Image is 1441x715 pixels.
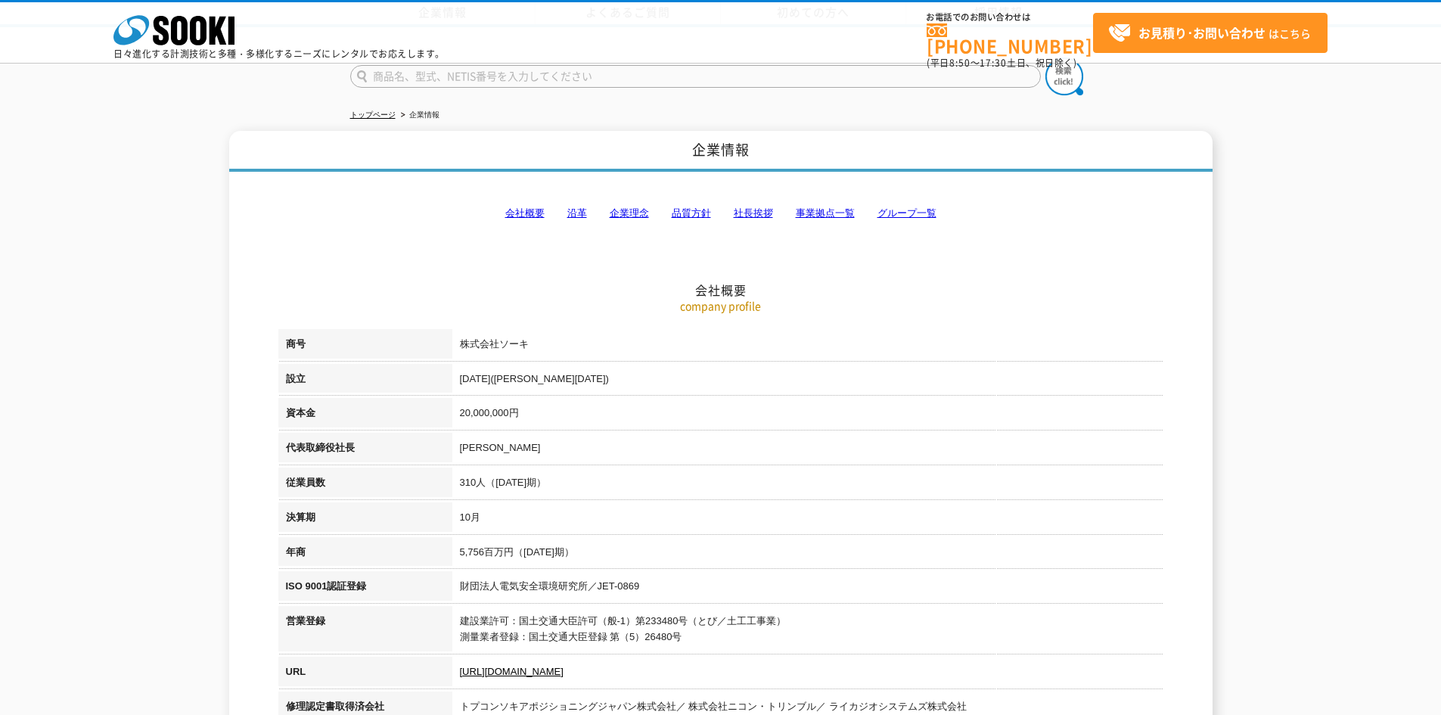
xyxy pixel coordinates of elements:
a: [URL][DOMAIN_NAME] [460,666,564,677]
a: 社長挨拶 [734,207,773,219]
a: 企業理念 [610,207,649,219]
td: 5,756百万円（[DATE]期） [452,537,1163,572]
a: トップページ [350,110,396,119]
th: 従業員数 [278,468,452,502]
strong: お見積り･お問い合わせ [1138,23,1266,42]
td: 株式会社ソーキ [452,329,1163,364]
th: 代表取締役社長 [278,433,452,468]
td: 財団法人電気安全環境研究所／JET-0869 [452,571,1163,606]
a: [PHONE_NUMBER] [927,23,1093,54]
h1: 企業情報 [229,131,1213,173]
span: (平日 ～ 土日、祝日除く) [927,56,1076,70]
span: 17:30 [980,56,1007,70]
td: [PERSON_NAME] [452,433,1163,468]
a: お見積り･お問い合わせはこちら [1093,13,1328,53]
td: 10月 [452,502,1163,537]
li: 企業情報 [398,107,439,123]
img: btn_search.png [1045,58,1083,95]
a: グループ一覧 [877,207,936,219]
th: 営業登録 [278,606,452,657]
input: 商品名、型式、NETIS番号を入力してください [350,65,1041,88]
a: 品質方針 [672,207,711,219]
span: お電話でのお問い合わせは [927,13,1093,22]
a: 事業拠点一覧 [796,207,855,219]
span: 8:50 [949,56,971,70]
th: 商号 [278,329,452,364]
td: 建設業許可：国土交通大臣許可（般-1）第233480号（とび／土工工事業） 測量業者登録：国土交通大臣登録 第（5）26480号 [452,606,1163,657]
a: 会社概要 [505,207,545,219]
th: 決算期 [278,502,452,537]
td: [DATE]([PERSON_NAME][DATE]) [452,364,1163,399]
h2: 会社概要 [278,131,1163,298]
p: 日々進化する計測技術と多種・多様化するニーズにレンタルでお応えします。 [113,49,445,58]
th: 設立 [278,364,452,399]
td: 310人（[DATE]期） [452,468,1163,502]
th: 年商 [278,537,452,572]
td: 20,000,000円 [452,398,1163,433]
th: ISO 9001認証登録 [278,571,452,606]
th: 資本金 [278,398,452,433]
th: URL [278,657,452,692]
p: company profile [278,298,1163,314]
a: 沿革 [567,207,587,219]
span: はこちら [1108,22,1311,45]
